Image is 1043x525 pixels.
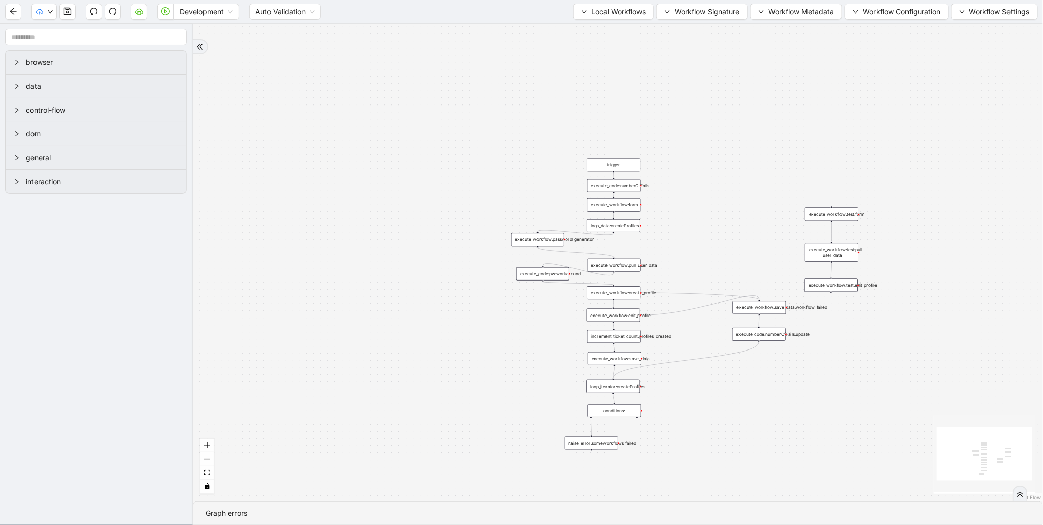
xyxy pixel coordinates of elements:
[587,198,641,212] div: execute_workflow:form
[588,404,641,417] div: conditions:plus-circle
[732,328,786,341] div: execute_code:numberOfFails:update
[768,6,834,17] span: Workflow Metadata
[543,282,614,285] g: Edge from execute_code:pw:workaround to execute_workflow:create_profile
[47,9,53,15] span: down
[656,4,748,20] button: downWorkflow Signature
[26,128,178,139] span: dom
[853,9,859,15] span: down
[805,243,858,261] div: execute_workflow:test:pull _user_data
[565,437,618,450] div: raise_error:someworkflows_failedplus-circle
[109,7,117,15] span: redo
[587,380,640,393] div: loop_iterator:createProfiles
[543,264,614,275] g: Edge from execute_workflow:pull_user_data to execute_code:pw:workaround
[516,267,569,281] div: execute_code:pw:workaround
[105,4,121,20] button: redo
[614,344,614,351] g: Edge from increment_ticket_count:profiles_created to execute_workflow:save_data
[750,4,842,20] button: downWorkflow Metadata
[573,4,654,20] button: downLocal Workflows
[642,296,760,316] g: Edge from execute_workflow:edit_profile to execute_workflow:save_data:workflow_failed
[805,207,858,221] div: execute_workflow:test:form
[587,219,640,232] div: loop_data:createProfiles
[196,43,204,50] span: double-right
[588,352,641,365] div: execute_workflow:save_data
[613,366,615,378] g: Edge from execute_workflow:save_data to loop_iterator:createProfiles
[537,248,614,257] g: Edge from execute_workflow:password_generator to execute_workflow:pull_user_data
[63,7,72,15] span: save
[633,423,642,432] span: plus-circle
[587,179,641,192] div: execute_code:numberOfFails
[90,7,98,15] span: undo
[642,293,759,300] g: Edge from execute_workflow:create_profile to execute_workflow:save_data:workflow_failed
[587,259,641,272] div: execute_workflow:pull_user_data
[959,9,965,15] span: down
[613,394,614,403] g: Edge from loop_iterator:createProfiles to conditions:
[863,6,940,17] span: Workflow Configuration
[36,8,43,15] span: cloud-upload
[614,213,614,218] g: Edge from execute_workflow:form to loop_data:createProfiles
[587,330,641,343] div: increment_ticket_count:profiles_created
[206,508,1030,519] div: Graph errors
[161,7,170,15] span: play-circle
[587,455,596,464] span: plus-circle
[804,278,858,292] div: execute_workflow:test:edit_profileplus-circle
[31,4,57,20] button: cloud-uploaddown
[587,158,640,171] div: trigger
[9,7,17,15] span: arrow-left
[675,6,739,17] span: Workflow Signature
[26,57,178,68] span: browser
[200,466,214,480] button: fit view
[759,316,760,326] g: Edge from execute_workflow:save_data:workflow_failed to execute_code:numberOfFails:update
[587,286,640,299] div: execute_workflow:create_profile
[6,98,186,122] div: control-flow
[86,4,102,20] button: undo
[6,122,186,146] div: dom
[26,152,178,163] span: general
[6,146,186,169] div: general
[588,404,641,417] div: conditions:
[14,131,20,137] span: right
[6,51,186,74] div: browser
[951,4,1038,20] button: downWorkflow Settings
[1015,494,1041,500] a: React Flow attribution
[1017,491,1024,498] span: double-right
[511,233,564,246] div: execute_workflow:password_generator
[565,437,618,450] div: raise_error:someworkflows_failed
[14,59,20,65] span: right
[733,301,786,314] div: execute_workflow:save_data:workflow_failed
[59,4,76,20] button: save
[804,278,858,292] div: execute_workflow:test:edit_profile
[591,419,592,435] g: Edge from conditions: to raise_error:someworkflows_failed
[587,309,640,322] div: execute_workflow:edit_profile
[135,7,143,15] span: cloud-server
[14,107,20,113] span: right
[26,81,178,92] span: data
[157,4,174,20] button: play-circle
[200,439,214,452] button: zoom in
[537,230,613,235] g: Edge from loop_data:createProfiles to execute_workflow:password_generator
[200,480,214,494] button: toggle interactivity
[831,263,832,277] g: Edge from execute_workflow:test:pull _user_data to execute_workflow:test:edit_profile
[131,4,147,20] button: cloud-server
[664,9,670,15] span: down
[14,179,20,185] span: right
[969,6,1030,17] span: Workflow Settings
[6,170,186,193] div: interaction
[200,452,214,466] button: zoom out
[827,297,836,306] span: plus-circle
[14,155,20,161] span: right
